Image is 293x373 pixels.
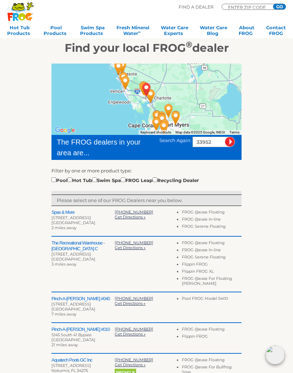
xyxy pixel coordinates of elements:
[51,333,115,338] div: 1245 South 41 Bypass
[44,25,69,39] a: PoolProducts
[229,131,239,135] a: Terms
[182,296,242,303] li: Pool FROG Model 5400
[51,302,115,307] div: [STREET_ADDRESS]
[182,255,242,262] li: FROG Serene Floating
[51,343,78,348] span: 21 miles away
[200,25,227,39] a: Water CareBlog
[57,137,149,158] div: The FROG dealers in your area are...
[158,99,180,124] div: Pinch-A-Penny #193 - 29 miles away.
[146,105,168,130] div: Pool Doctor Service & Supplies - 28 miles away.
[154,114,176,139] div: Poolosophy LLC - 38 miles away.
[51,241,115,252] h2: The Recreational Warehouse - [GEOGRAPHIC_DATA] C
[182,262,242,269] li: Flippin FROG
[51,167,132,175] label: Filter by one or more product type:
[138,30,141,34] sup: ∞
[51,307,115,312] div: [GEOGRAPHIC_DATA]
[115,301,145,306] a: Get Directions »
[51,296,115,302] h2: Pinch-A-[PERSON_NAME] #040
[145,112,168,137] div: Pinch-a-Penny #188 - 34 miles away.
[115,327,153,332] a: [PHONE_NUMBER]
[182,327,242,334] li: FROG @ease Floating
[182,224,242,231] li: FROG Serene Floating
[4,41,289,55] h2: Find your local FROG dealer
[151,109,173,133] div: Advance Solar & Spa, Inc. - Corporate - 33 miles away.
[161,130,183,155] div: Pinch-A-Penny #202 - 55 miles away.
[161,25,188,39] a: Water CareExperts
[227,5,270,9] input: Zip Code Form
[179,4,214,10] p: Find A Dealer
[114,71,136,96] div: Pinch-A-Penny #010 - 21 miles away.
[51,358,115,363] h2: Aquatech Pools GC Inc
[80,25,105,39] a: Swim SpaProducts
[51,210,115,216] h2: Spas & More
[186,40,192,50] sup: ®
[150,108,173,133] div: Pinch-A-Penny #028 - 32 miles away.
[140,84,162,109] div: Pinch-A-Penny #040 - 7 miles away.
[182,334,242,341] li: Flippin FROG
[135,77,158,102] div: FT CHARLOTTE, FL 33952
[133,76,155,101] div: The Recreational Warehouse - Port Charlotte Town C - 3 miles away.
[165,106,187,131] div: Leslie's Poolmart Inc # 1058 - 39 miles away.
[115,296,153,301] a: [PHONE_NUMBER]
[116,25,149,39] a: Fresh MineralWater∞
[182,241,242,248] li: FROG @ease Floating
[182,269,242,276] li: Flippin FROG XL
[134,77,156,102] div: Spas & More - 2 miles away.
[151,106,173,131] div: The Recreational Warehouse - Fort Myers - 31 miles away.
[115,210,153,215] a: [PHONE_NUMBER]
[115,332,145,337] a: Get Directions »
[53,126,77,135] a: Open this area in Google Maps (opens a new window)
[51,327,115,333] h2: Pinch-A-[PERSON_NAME] #010
[115,358,153,363] a: [PHONE_NUMBER]
[51,216,115,221] div: [STREET_ADDRESS]
[115,246,145,251] a: Get Directions »
[225,137,235,147] input: Submit
[266,25,286,39] a: ContactFROG
[182,276,242,288] li: FROG @ease For Floating [PERSON_NAME]
[175,131,225,135] span: Map data ©2025 Google, INEGI
[146,105,168,130] div: SW Florida Hot Tubs and More LLC - 28 miles away.
[51,252,115,257] div: [STREET_ADDRESS]
[266,346,284,364] img: openIcon
[140,130,171,135] button: Keyboard shortcuts
[57,197,236,204] p: Please select one of our FROG Dealers near you below.
[182,358,242,365] li: FROG @ease Floating
[51,338,115,343] div: [GEOGRAPHIC_DATA]
[115,241,153,246] a: [PHONE_NUMBER]
[108,56,130,81] div: Hot Spring Spas of Sarasota - 33 miles away.
[51,226,76,231] span: 2 miles away
[159,138,192,143] span: Search Again:
[153,116,175,141] div: Leslie's Poolmart Inc # 689 - 40 miles away.
[7,25,32,39] a: Hot TubProducts
[182,248,242,255] li: FROG @ease In-line
[115,215,145,220] a: Get Directions »
[165,105,187,130] div: Pinch-A-Penny #195 - 38 miles away.
[51,221,115,226] div: [GEOGRAPHIC_DATA]
[51,363,115,368] div: [STREET_ADDRESS]
[51,257,115,262] div: [GEOGRAPHIC_DATA]
[182,217,242,224] li: FROG @ease In-line
[239,25,255,39] a: AboutFROG
[273,4,286,10] input: GO
[113,67,135,92] div: Aquatech Pools GC Inc - 24 miles away.
[182,210,242,217] li: FROG @ease Floating
[51,312,76,317] span: 7 miles away
[51,262,76,267] span: 3 miles away
[115,363,145,368] a: Get Directions »
[51,176,199,184] div: Pool Hot Tub Swim Spa FROG Leap Recycling Dealer
[53,126,77,135] img: Google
